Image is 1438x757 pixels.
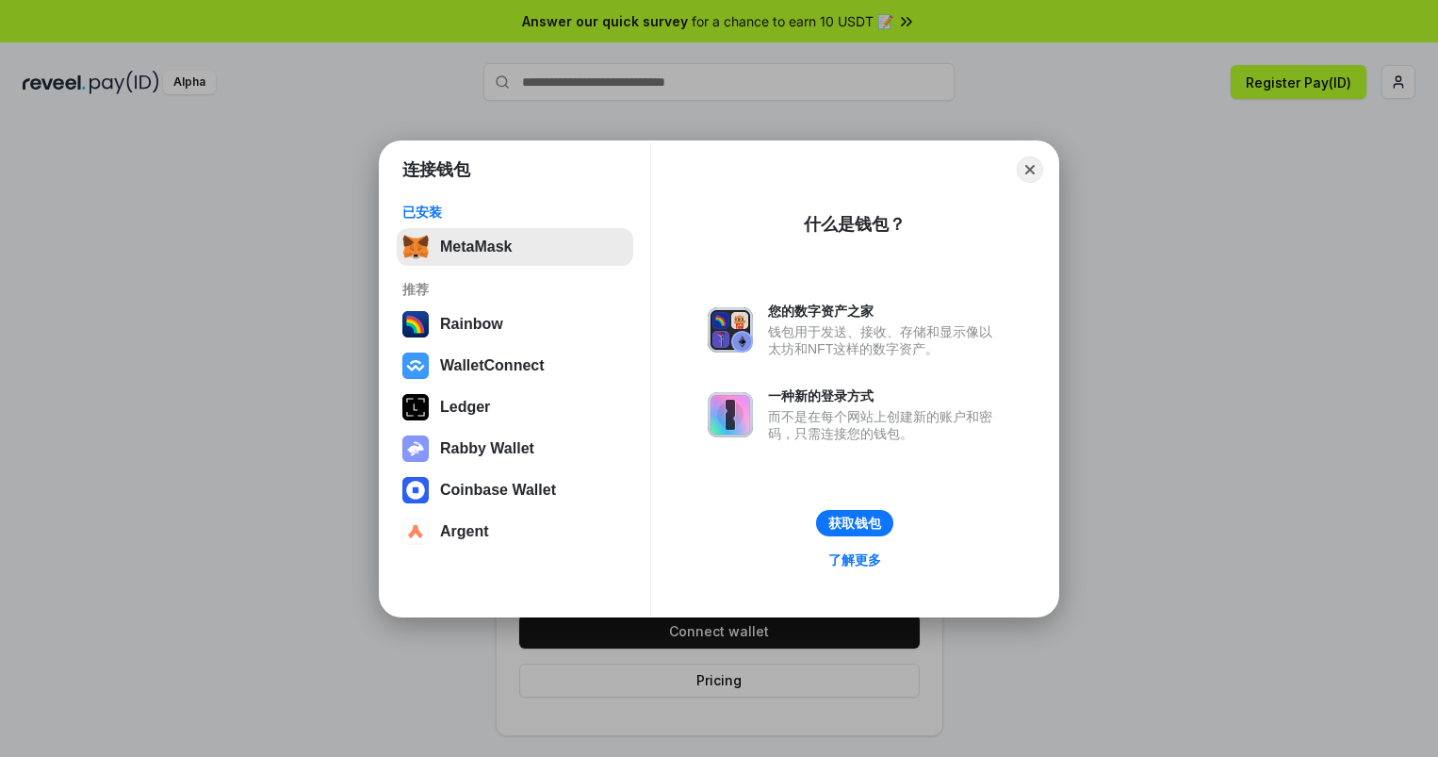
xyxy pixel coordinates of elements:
img: svg+xml,%3Csvg%20xmlns%3D%22http%3A%2F%2Fwww.w3.org%2F2000%2Fsvg%22%20fill%3D%22none%22%20viewBox... [402,436,429,462]
div: WalletConnect [440,357,545,374]
div: 而不是在每个网站上创建新的账户和密码，只需连接您的钱包。 [768,408,1002,442]
div: 推荐 [402,281,628,298]
button: Rainbow [397,305,633,343]
button: WalletConnect [397,347,633,385]
div: 钱包用于发送、接收、存储和显示像以太坊和NFT这样的数字资产。 [768,323,1002,357]
button: Close [1017,156,1043,183]
button: Argent [397,513,633,551]
div: Ledger [440,399,490,416]
div: Rabby Wallet [440,440,534,457]
div: Rainbow [440,316,503,333]
h1: 连接钱包 [402,158,470,181]
div: 什么是钱包？ [804,213,906,236]
img: svg+xml,%3Csvg%20xmlns%3D%22http%3A%2F%2Fwww.w3.org%2F2000%2Fsvg%22%20width%3D%2228%22%20height%3... [402,394,429,420]
img: svg+xml,%3Csvg%20xmlns%3D%22http%3A%2F%2Fwww.w3.org%2F2000%2Fsvg%22%20fill%3D%22none%22%20viewBox... [708,392,753,437]
div: 已安装 [402,204,628,221]
div: 获取钱包 [828,515,881,532]
img: svg+xml,%3Csvg%20width%3D%2228%22%20height%3D%2228%22%20viewBox%3D%220%200%2028%2028%22%20fill%3D... [402,353,429,379]
img: svg+xml,%3Csvg%20xmlns%3D%22http%3A%2F%2Fwww.w3.org%2F2000%2Fsvg%22%20fill%3D%22none%22%20viewBox... [708,307,753,353]
img: svg+xml,%3Csvg%20width%3D%2228%22%20height%3D%2228%22%20viewBox%3D%220%200%2028%2028%22%20fill%3D... [402,477,429,503]
button: MetaMask [397,228,633,266]
button: Coinbase Wallet [397,471,633,509]
div: Coinbase Wallet [440,482,556,499]
div: 一种新的登录方式 [768,387,1002,404]
div: MetaMask [440,239,512,255]
button: Rabby Wallet [397,430,633,468]
div: 您的数字资产之家 [768,303,1002,320]
img: svg+xml,%3Csvg%20width%3D%2228%22%20height%3D%2228%22%20viewBox%3D%220%200%2028%2028%22%20fill%3D... [402,518,429,545]
button: 获取钱包 [816,510,893,536]
a: 了解更多 [817,548,892,572]
img: svg+xml,%3Csvg%20width%3D%22120%22%20height%3D%22120%22%20viewBox%3D%220%200%20120%20120%22%20fil... [402,311,429,337]
button: Ledger [397,388,633,426]
div: Argent [440,523,489,540]
div: 了解更多 [828,551,881,568]
img: svg+xml,%3Csvg%20fill%3D%22none%22%20height%3D%2233%22%20viewBox%3D%220%200%2035%2033%22%20width%... [402,234,429,260]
